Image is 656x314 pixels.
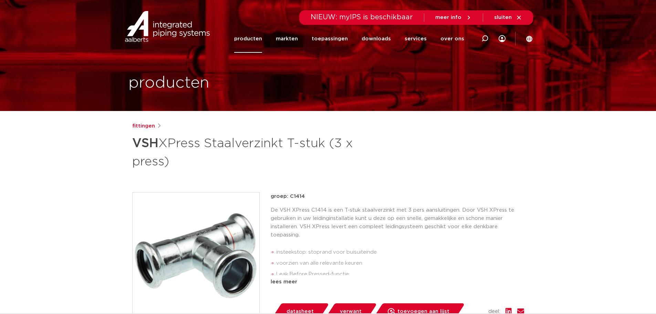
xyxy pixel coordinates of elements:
[362,25,391,53] a: downloads
[128,72,209,94] h1: producten
[234,25,464,53] nav: Menu
[271,206,524,239] p: De VSH XPress C1414 is een T-stuk staalverzinkt met 3 pers aansluitingen. Door VSH XPress te gebr...
[312,25,348,53] a: toepassingen
[271,278,524,286] div: lees meer
[271,192,524,201] p: groep: C1414
[440,25,464,53] a: over ons
[276,25,298,53] a: markten
[405,25,427,53] a: services
[132,122,155,130] a: fittingen
[276,247,524,258] li: insteekstop: stoprand voor buisuiteinde
[276,269,524,280] li: Leak Before Pressed-functie
[234,25,262,53] a: producten
[494,14,522,21] a: sluiten
[435,15,461,20] span: meer info
[132,137,158,150] strong: VSH
[276,258,524,269] li: voorzien van alle relevante keuren
[311,14,413,21] span: NIEUW: myIPS is beschikbaar
[499,25,506,53] div: my IPS
[435,14,472,21] a: meer info
[494,15,512,20] span: sluiten
[132,133,391,170] h1: XPress Staalverzinkt T-stuk (3 x press)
